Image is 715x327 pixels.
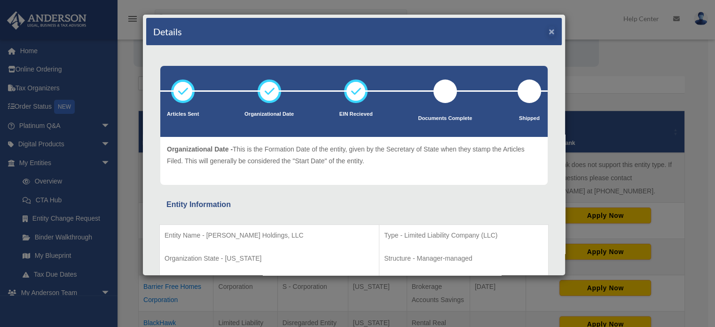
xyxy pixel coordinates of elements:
div: Entity Information [166,198,542,211]
p: Documents Complete [418,114,472,123]
p: This is the Formation Date of the entity, given by the Secretary of State when they stamp the Art... [167,144,541,167]
p: EIN Recieved [339,110,373,119]
h4: Details [153,25,182,38]
p: Shipped [518,114,541,123]
p: Structure - Manager-managed [384,253,543,264]
p: Type - Limited Liability Company (LLC) [384,230,543,241]
p: Entity Name - [PERSON_NAME] Holdings, LLC [165,230,374,241]
p: Articles Sent [167,110,199,119]
p: Organizational Date [244,110,294,119]
p: Organization State - [US_STATE] [165,253,374,264]
button: × [549,26,555,36]
span: Organizational Date - [167,145,233,153]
